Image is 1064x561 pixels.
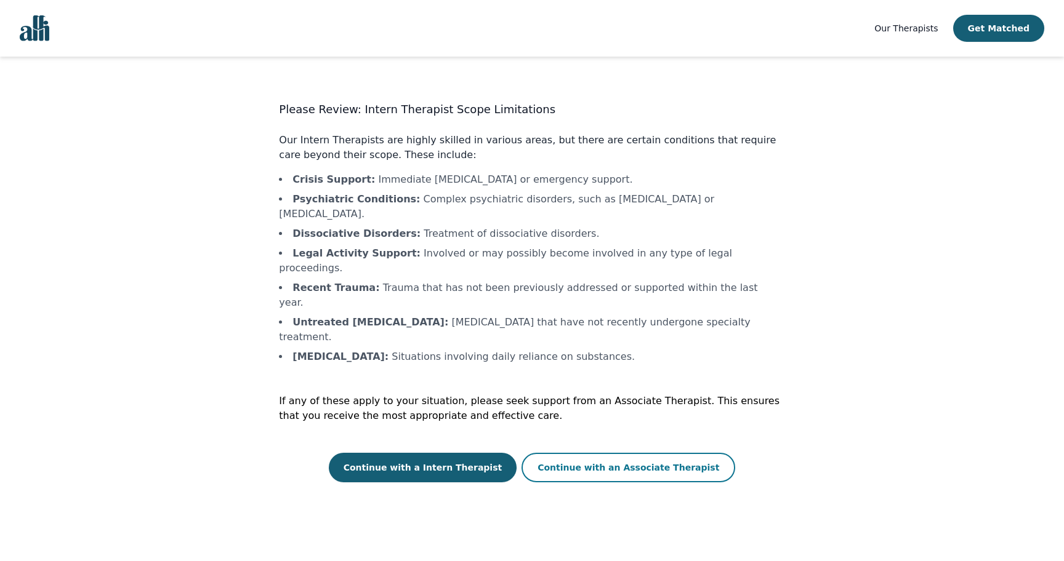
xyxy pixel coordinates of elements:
li: Situations involving daily reliance on substances. [279,349,784,364]
h3: Please Review: Intern Therapist Scope Limitations [279,101,784,118]
li: Involved or may possibly become involved in any type of legal proceedings. [279,246,784,276]
li: Treatment of dissociative disorders. [279,226,784,241]
b: Crisis Support : [292,173,375,185]
li: Complex psychiatric disorders, such as [MEDICAL_DATA] or [MEDICAL_DATA]. [279,192,784,221]
b: [MEDICAL_DATA] : [292,351,389,362]
p: If any of these apply to your situation, please seek support from an Associate Therapist. This en... [279,394,784,423]
b: Untreated [MEDICAL_DATA] : [292,316,448,328]
p: Our Intern Therapists are highly skilled in various areas, but there are certain conditions that ... [279,133,784,162]
button: Continue with a Intern Therapist [329,453,517,482]
button: Get Matched [953,15,1044,42]
li: [MEDICAL_DATA] that have not recently undergone specialty treatment. [279,315,784,344]
b: Psychiatric Conditions : [292,193,420,205]
button: Continue with an Associate Therapist [522,453,735,482]
img: alli logo [20,15,49,41]
li: Immediate [MEDICAL_DATA] or emergency support. [279,172,784,187]
a: Our Therapists [874,21,938,36]
li: Trauma that has not been previously addressed or supported within the last year. [279,280,784,310]
b: Recent Trauma : [292,282,379,293]
b: Legal Activity Support : [292,247,421,259]
b: Dissociative Disorders : [292,228,421,239]
span: Our Therapists [874,23,938,33]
